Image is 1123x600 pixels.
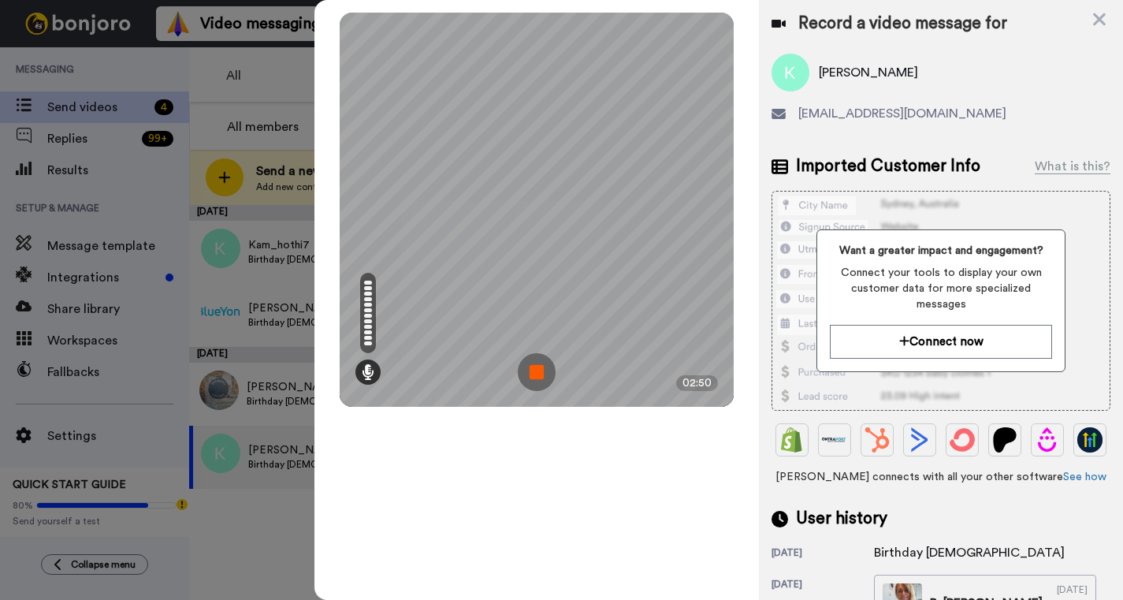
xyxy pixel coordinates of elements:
span: [EMAIL_ADDRESS][DOMAIN_NAME] [798,104,1006,123]
span: [PERSON_NAME] connects with all your other software [772,469,1110,485]
div: Birthday [DEMOGRAPHIC_DATA] [874,543,1065,562]
img: Patreon [992,427,1017,453]
a: See how [1063,471,1106,483]
img: ActiveCampaign [907,427,932,453]
img: Drip [1035,427,1060,453]
div: 02:50 [676,375,718,391]
span: Want a greater impact and engagement? [830,243,1053,259]
img: ConvertKit [950,427,975,453]
span: Connect your tools to display your own customer data for more specialized messages [830,265,1053,312]
div: What is this? [1035,157,1110,176]
span: User history [796,507,887,531]
img: Ontraport [822,427,847,453]
img: ic_record_stop.svg [518,353,556,391]
div: [DATE] [772,546,874,562]
img: GoHighLevel [1077,427,1103,453]
img: Hubspot [865,427,890,453]
span: Imported Customer Info [796,155,980,178]
button: Connect now [830,325,1053,359]
img: Shopify [779,427,805,453]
